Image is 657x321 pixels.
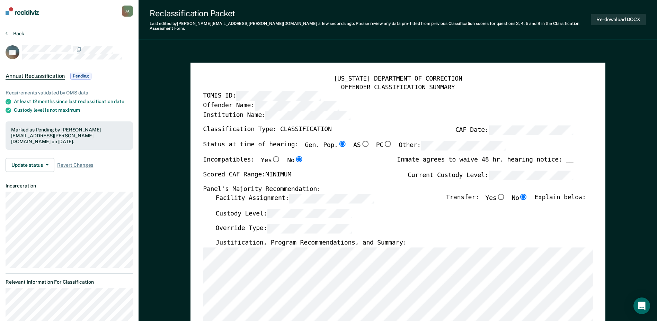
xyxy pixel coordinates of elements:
label: Offender Name: [203,101,339,111]
input: Offender Name: [254,101,339,111]
label: Institution Name: [203,110,350,120]
button: JA [122,6,133,17]
div: Panel's Majority Recommendation: [203,185,573,194]
div: OFFENDER CLASSIFICATION SUMMARY [203,83,593,91]
div: At least 12 months since last reclassification [14,99,133,104]
label: Other: [399,141,506,150]
input: No [294,156,303,162]
input: CAF Date: [488,126,573,135]
input: AS [361,141,370,147]
input: Override Type: [267,224,352,233]
span: date [114,99,124,104]
label: Yes [261,156,281,165]
input: TOMIS ID: [236,91,321,101]
input: Current Custody Level: [488,170,573,180]
label: Facility Assignment: [215,193,374,203]
label: Yes [485,193,505,203]
input: Gen. Pop. [338,141,347,147]
span: Pending [70,73,91,80]
label: Scored CAF Range: MINIMUM [203,170,291,180]
div: Reclassification Packet [150,8,591,18]
label: TOMIS ID: [203,91,321,101]
input: Facility Assignment: [289,193,374,203]
label: Gen. Pop. [305,141,347,150]
div: [US_STATE] DEPARTMENT OF CORRECTION [203,75,593,83]
div: Marked as Pending by [PERSON_NAME][EMAIL_ADDRESS][PERSON_NAME][DOMAIN_NAME] on [DATE]. [11,127,127,144]
span: Annual Reclassification [6,73,65,80]
input: Custody Level: [267,209,352,218]
dt: Relevant Information For Classification [6,279,133,285]
span: Revert Changes [57,162,93,168]
div: J A [122,6,133,17]
label: Justification, Program Recommendations, and Summary: [215,239,407,247]
div: Inmate agrees to waive 48 hr. hearing notice: __ [397,156,573,170]
label: Custody Level: [215,209,352,218]
input: Yes [272,156,281,162]
img: Recidiviz [6,7,39,15]
button: Update status [6,158,54,172]
dt: Incarceration [6,183,133,189]
div: Transfer: Explain below: [446,193,586,209]
div: Status at time of hearing: [203,141,506,156]
input: Other: [421,141,506,150]
label: Classification Type: CLASSIFICATION [203,126,331,135]
label: No [512,193,528,203]
label: PC [376,141,392,150]
input: Yes [496,193,505,200]
button: Re-download DOCX [591,14,646,25]
label: Override Type: [215,224,352,233]
div: Custody level is not [14,107,133,113]
input: Institution Name: [265,110,350,120]
div: Requirements validated by OMS data [6,90,133,96]
button: Back [6,30,24,37]
span: a few seconds ago [318,21,354,26]
div: Last edited by [PERSON_NAME][EMAIL_ADDRESS][PERSON_NAME][DOMAIN_NAME] . Please review any data pr... [150,21,591,31]
input: PC [383,141,392,147]
input: No [519,193,528,200]
label: AS [353,141,370,150]
div: Open Intercom Messenger [633,297,650,314]
label: Current Custody Level: [408,170,573,180]
label: CAF Date: [455,126,573,135]
span: maximum [58,107,80,113]
div: Incompatibles: [203,156,303,170]
label: No [287,156,303,165]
